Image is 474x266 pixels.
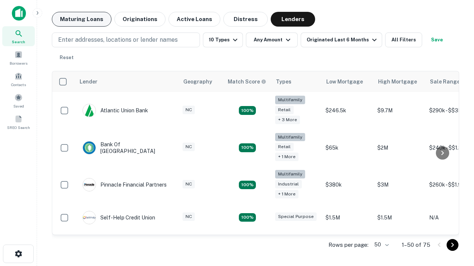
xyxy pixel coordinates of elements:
span: SREO Search [7,125,30,130]
div: Originated Last 6 Months [307,35,379,44]
div: Multifamily [275,133,305,141]
div: + 3 more [275,116,300,124]
div: Multifamily [275,96,305,104]
th: Geography [179,71,223,92]
div: Matching Properties: 11, hasApolloMatch: undefined [239,213,256,222]
div: Types [276,77,291,86]
div: Geography [183,77,212,86]
button: Maturing Loans [52,12,111,27]
div: Capitalize uses an advanced AI algorithm to match your search with the best lender. The match sco... [228,78,266,86]
div: NC [183,180,195,188]
button: Enter addresses, locations or lender names [52,33,200,47]
div: + 1 more [275,190,298,198]
div: Special Purpose [275,212,317,221]
div: + 1 more [275,153,298,161]
th: Capitalize uses an advanced AI algorithm to match your search with the best lender. The match sco... [223,71,271,92]
div: Lender [80,77,97,86]
button: 10 Types [203,33,243,47]
div: Matching Properties: 13, hasApolloMatch: undefined [239,181,256,190]
td: $2M [374,129,425,167]
div: High Mortgage [378,77,417,86]
th: Low Mortgage [322,71,374,92]
button: Save your search to get updates of matches that match your search criteria. [425,33,449,47]
p: 1–50 of 75 [402,241,430,249]
div: Bank Of [GEOGRAPHIC_DATA] [83,141,171,154]
button: Reset [55,50,79,65]
div: NC [183,212,195,221]
button: Lenders [271,12,315,27]
img: capitalize-icon.png [12,6,26,21]
div: Pinnacle Financial Partners [83,178,167,191]
img: picture [83,211,96,224]
button: All Filters [385,33,422,47]
div: Industrial [275,180,302,188]
div: Matching Properties: 10, hasApolloMatch: undefined [239,106,256,115]
div: Matching Properties: 17, hasApolloMatch: undefined [239,143,256,152]
a: Borrowers [2,48,35,68]
span: Saved [13,103,24,109]
div: Retail [275,106,294,114]
img: picture [83,104,96,117]
button: Any Amount [246,33,298,47]
th: Types [271,71,322,92]
td: $65k [322,129,374,167]
button: Distress [223,12,268,27]
a: Search [2,26,35,46]
button: Originations [114,12,166,27]
p: Enter addresses, locations or lender names [58,35,178,44]
img: picture [83,178,96,191]
td: $1.5M [374,204,425,232]
div: 50 [371,239,390,250]
span: Contacts [11,82,26,88]
td: $380k [322,166,374,204]
button: Go to next page [447,239,458,251]
h6: Match Score [228,78,265,86]
iframe: Chat Widget [437,183,474,219]
td: $9.7M [374,92,425,129]
div: NC [183,106,195,114]
div: Self-help Credit Union [83,211,155,224]
td: $1.5M [322,204,374,232]
div: NC [183,143,195,151]
img: picture [83,141,96,154]
a: SREO Search [2,112,35,132]
a: Saved [2,91,35,110]
td: $3M [374,166,425,204]
button: Originated Last 6 Months [301,33,382,47]
div: Retail [275,143,294,151]
div: Low Mortgage [326,77,363,86]
span: Search [12,39,25,45]
div: Atlantic Union Bank [83,104,148,117]
td: $246.5k [322,92,374,129]
button: Active Loans [168,12,220,27]
th: High Mortgage [374,71,425,92]
div: Multifamily [275,170,305,178]
a: Contacts [2,69,35,89]
th: Lender [75,71,179,92]
span: Borrowers [10,60,27,66]
p: Rows per page: [328,241,368,249]
div: Sale Range [430,77,460,86]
